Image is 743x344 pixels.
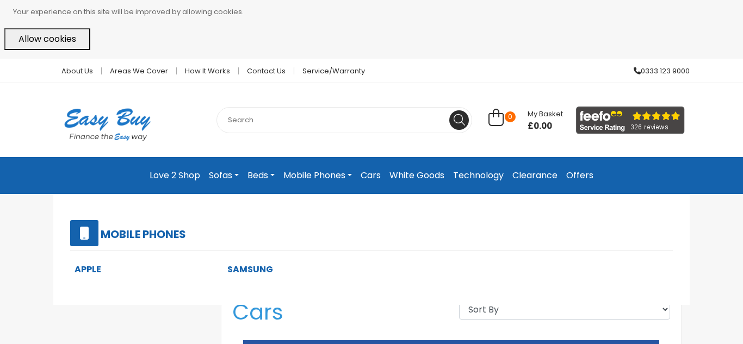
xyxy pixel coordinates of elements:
a: White Goods [385,166,449,185]
p: Your experience on this site will be improved by allowing cookies. [13,4,739,20]
span: 0 [505,111,516,122]
a: Beds [243,166,279,185]
a: Clearance [508,166,562,185]
a: Contact Us [239,67,294,74]
a: Service/Warranty [294,67,365,74]
a: Offers [562,166,598,185]
a: Mobile Phones [279,166,356,185]
div: Sofas [8,194,735,305]
a: Love 2 Shop [145,166,205,185]
input: Search [216,107,472,133]
a: Apple [75,263,101,276]
span: £0.00 [528,121,563,132]
h5: Mobile Phones [101,228,186,241]
a: Sofas [205,166,243,185]
a: How it works [177,67,239,74]
a: About Us [53,67,102,74]
a: Mobile Phones [70,229,186,241]
a: Cars [356,166,385,185]
button: Allow cookies [4,28,90,50]
a: Samsung [227,263,273,276]
a: Areas we cover [102,67,177,74]
img: feefo_logo [576,107,685,134]
h1: Cars [232,299,443,325]
a: Technology [449,166,508,185]
img: Easy Buy [53,94,162,155]
a: 0 My Basket £0.00 [488,115,563,127]
span: My Basket [528,109,563,119]
a: 0333 123 9000 [626,67,690,74]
